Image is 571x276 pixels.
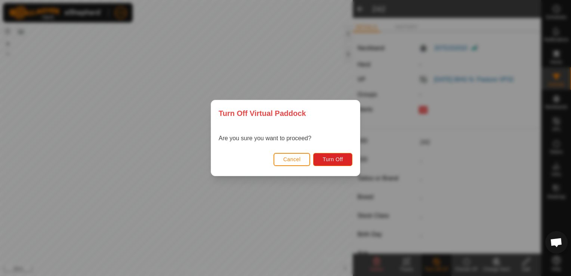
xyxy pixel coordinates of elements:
p: Are you sure you want to proceed? [219,134,311,143]
span: Cancel [283,156,301,162]
button: Turn Off [313,153,352,166]
div: Open chat [545,231,568,254]
span: Turn Off Virtual Paddock [219,108,306,119]
button: Cancel [274,153,311,166]
span: Turn Off [322,156,343,162]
